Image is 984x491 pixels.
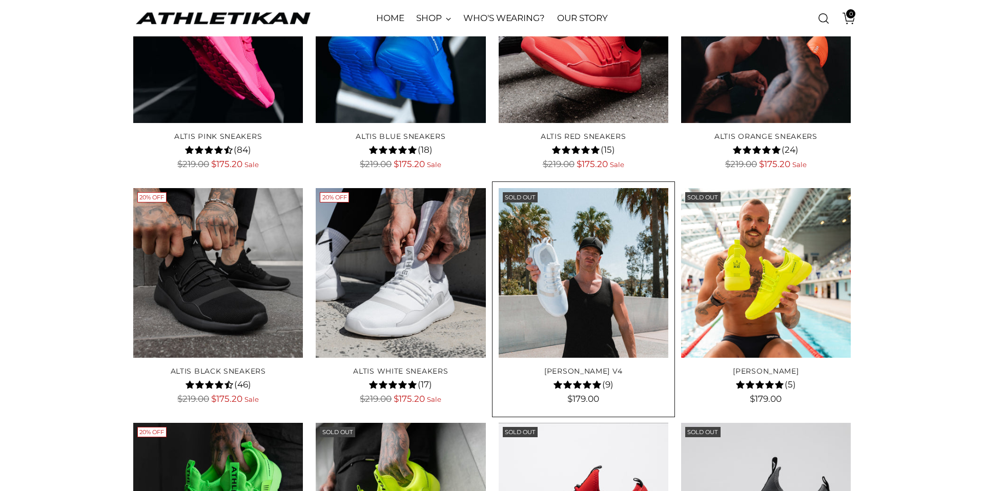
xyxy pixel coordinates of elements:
[394,394,425,404] span: $175.20
[427,395,441,403] span: Sale
[376,7,404,30] a: HOME
[785,378,796,392] span: (5)
[360,159,392,169] span: $219.00
[610,160,624,169] span: Sale
[499,188,668,358] img: WILL SPARKS V4
[360,394,392,404] span: $219.00
[177,159,209,169] span: $219.00
[394,159,425,169] span: $175.20
[244,395,259,403] span: Sale
[602,378,613,392] span: (9)
[211,159,242,169] span: $175.20
[316,188,485,358] img: tattooed guy putting on his white casual sneakers
[499,143,668,156] div: 4.7 rating (15 votes)
[733,366,798,376] a: [PERSON_NAME]
[177,394,209,404] span: $219.00
[725,159,757,169] span: $219.00
[234,378,251,392] span: (46)
[133,10,313,26] a: ATHLETIKAN
[714,132,817,141] a: ALTIS Orange Sneakers
[557,7,608,30] a: OUR STORY
[813,8,834,29] a: Open search modal
[316,143,485,156] div: 4.8 rating (18 votes)
[835,8,855,29] a: Open cart modal
[418,144,433,157] span: (18)
[846,9,855,18] span: 0
[316,378,485,391] div: 4.8 rating (17 votes)
[782,144,798,157] span: (24)
[463,7,545,30] a: WHO'S WEARING?
[418,378,432,392] span: (17)
[133,188,303,358] img: ALTIS Black Sneakers
[416,7,451,30] a: SHOP
[133,143,303,156] div: 4.3 rating (84 votes)
[174,132,262,141] a: ALTIS Pink Sneakers
[577,159,608,169] span: $175.20
[353,366,448,376] a: ALTIS White Sneakers
[750,394,782,404] span: $179.00
[601,144,615,157] span: (15)
[792,160,807,169] span: Sale
[234,144,251,157] span: (84)
[759,159,790,169] span: $175.20
[499,378,668,391] div: 4.8 rating (9 votes)
[543,159,575,169] span: $219.00
[541,132,626,141] a: ALTIS Red Sneakers
[211,394,242,404] span: $175.20
[681,188,851,358] img: KYLE CHALMERS
[244,160,259,169] span: Sale
[427,160,441,169] span: Sale
[567,394,599,404] span: $179.00
[681,378,851,391] div: 5.0 rating (5 votes)
[171,366,266,376] a: ALTIS Black Sneakers
[133,378,303,391] div: 4.4 rating (46 votes)
[681,143,851,156] div: 4.8 rating (24 votes)
[356,132,445,141] a: ALTIS Blue Sneakers
[544,366,622,376] a: [PERSON_NAME] V4
[316,188,485,358] a: ALTIS White Sneakers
